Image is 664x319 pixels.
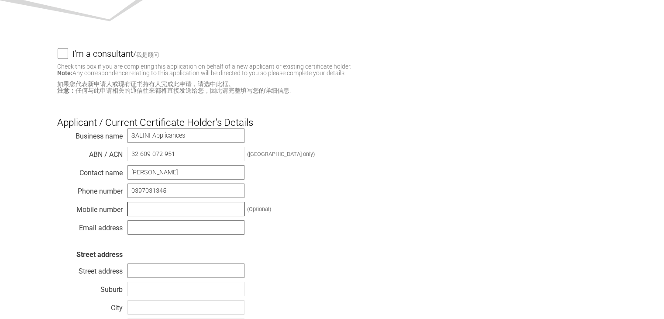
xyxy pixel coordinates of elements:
div: Contact name [57,166,123,175]
strong: Note: [57,69,72,76]
div: Phone number [57,185,123,194]
div: (Optional) [247,206,271,212]
div: Suburb [57,283,123,292]
strong: 注意： [57,87,76,94]
div: ([GEOGRAPHIC_DATA] only) [247,151,315,157]
label: / [72,49,607,59]
h4: I'm a consultant [72,44,133,63]
div: Street address [57,265,123,274]
div: Email address [57,222,123,230]
h3: Applicant / Current Certificate Holder’s Details [57,102,607,128]
div: Mobile number [57,203,123,212]
div: City [57,302,123,310]
strong: Street address [76,250,123,259]
small: 我是顾问 [136,52,159,58]
small: 如果您代表新申请人或现有证书持有人完成此申请，请选中此框。 任何与此申请相关的通信往来都将直接发送给您，因此请完整填写您的详细信息. [57,81,607,94]
small: Check this box if you are completing this application on behalf of a new applicant or existing ce... [57,63,351,76]
div: ABN / ACN [57,148,123,157]
div: Business name [57,130,123,139]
